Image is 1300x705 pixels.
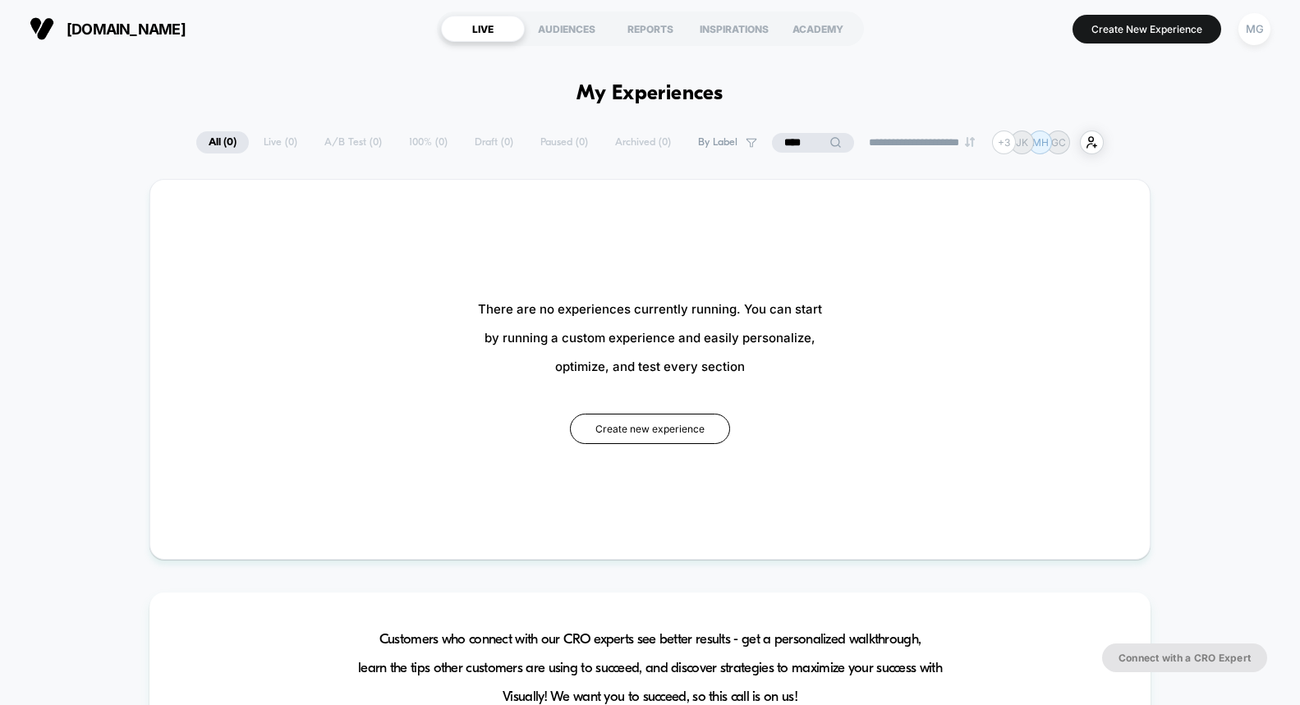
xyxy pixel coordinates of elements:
p: MH [1032,136,1049,149]
div: REPORTS [609,16,692,42]
button: Connect with a CRO Expert [1102,643,1267,672]
h1: My Experiences [577,82,723,106]
button: MG [1233,12,1275,46]
p: JK [1016,136,1028,149]
div: ACADEMY [776,16,860,42]
span: There are no experiences currently running. You can start by running a custom experience and easi... [478,295,822,381]
div: LIVE [441,16,525,42]
p: GC [1051,136,1066,149]
span: All ( 0 ) [196,131,249,153]
span: By Label [698,136,737,149]
div: + 3 [992,130,1016,154]
div: AUDIENCES [525,16,609,42]
div: INSPIRATIONS [692,16,776,42]
img: end [965,137,975,147]
button: [DOMAIN_NAME] [25,16,191,42]
img: Visually logo [30,16,54,41]
span: [DOMAIN_NAME] [67,21,186,38]
button: Create new experience [570,414,730,444]
div: MG [1238,13,1270,45]
button: Create New Experience [1073,15,1221,43]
